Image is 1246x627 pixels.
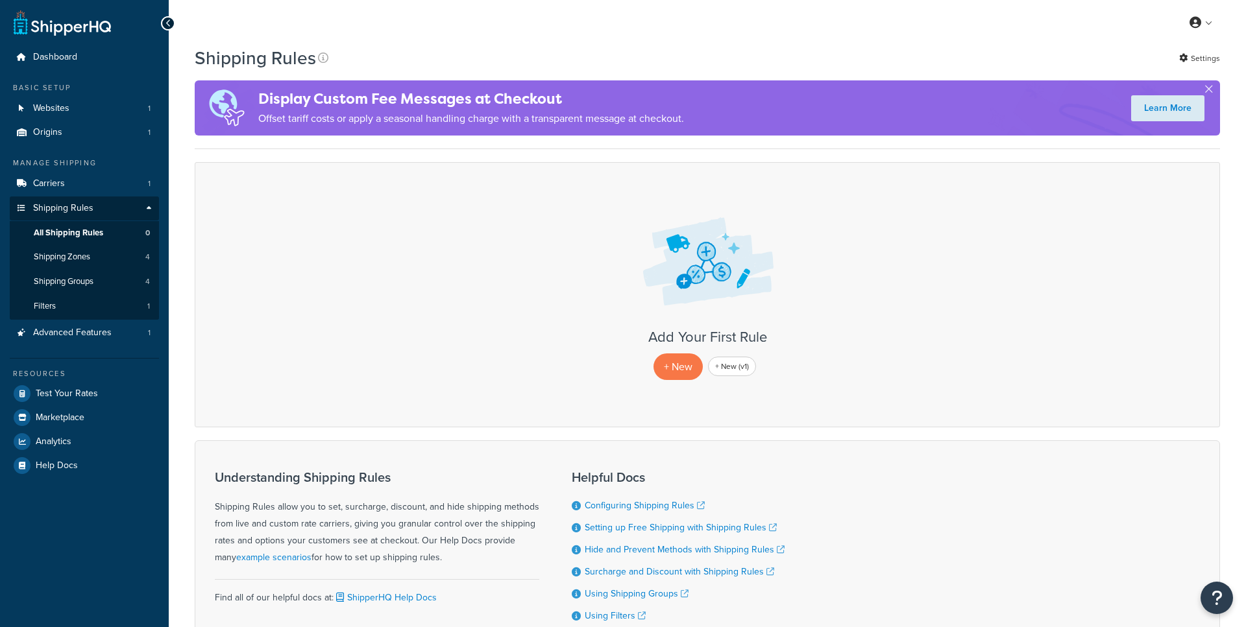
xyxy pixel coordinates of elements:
[1201,582,1233,614] button: Open Resource Center
[215,579,539,606] div: Find all of our helpful docs at:
[147,301,150,312] span: 1
[36,460,78,471] span: Help Docs
[1131,95,1204,121] a: Learn More
[708,357,756,376] a: + New (v1)
[14,10,111,36] a: ShipperHQ Home
[33,203,93,214] span: Shipping Rules
[585,543,785,556] a: Hide and Prevent Methods with Shipping Rules
[10,158,159,169] div: Manage Shipping
[10,121,159,145] a: Origins 1
[572,470,785,484] h3: Helpful Docs
[585,521,777,534] a: Setting up Free Shipping with Shipping Rules
[33,127,62,138] span: Origins
[34,301,56,312] span: Filters
[208,329,1206,345] h3: Add Your First Rule
[10,270,159,294] li: Shipping Groups
[145,276,150,287] span: 4
[10,321,159,345] li: Advanced Features
[585,565,774,578] a: Surcharge and Discount with Shipping Rules
[10,294,159,318] li: Filters
[10,406,159,429] a: Marketplace
[1179,49,1220,67] a: Settings
[34,276,93,287] span: Shipping Groups
[10,196,159,320] li: Shipping Rules
[33,103,69,114] span: Websites
[10,196,159,220] a: Shipping Rules
[195,80,258,136] img: duties-banner-06bc72dcb5fe05cb3f9472aba00be2ae8eb53ab6f0d8bb03d382ba314ac3c341.png
[10,172,159,196] li: Carriers
[36,412,84,423] span: Marketplace
[10,221,159,245] a: All Shipping Rules 0
[10,454,159,477] a: Help Docs
[10,221,159,245] li: All Shipping Rules
[10,245,159,269] li: Shipping Zones
[33,52,77,63] span: Dashboard
[145,228,150,239] span: 0
[585,609,646,622] a: Using Filters
[36,388,98,399] span: Test Your Rates
[36,436,71,447] span: Analytics
[585,587,689,600] a: Using Shipping Groups
[10,368,159,379] div: Resources
[10,270,159,294] a: Shipping Groups 4
[148,103,151,114] span: 1
[10,82,159,93] div: Basic Setup
[10,245,159,269] a: Shipping Zones 4
[10,97,159,121] a: Websites 1
[148,127,151,138] span: 1
[10,121,159,145] li: Origins
[10,45,159,69] a: Dashboard
[10,321,159,345] a: Advanced Features 1
[10,294,159,318] a: Filters 1
[236,550,311,564] a: example scenarios
[215,470,539,484] h3: Understanding Shipping Rules
[215,470,539,566] div: Shipping Rules allow you to set, surcharge, discount, and hide shipping methods from live and cus...
[195,45,316,71] h1: Shipping Rules
[10,97,159,121] li: Websites
[585,499,705,512] a: Configuring Shipping Rules
[33,178,65,189] span: Carriers
[258,110,684,128] p: Offset tariff costs or apply a seasonal handling charge with a transparent message at checkout.
[334,591,437,604] a: ShipperHQ Help Docs
[258,88,684,110] h4: Display Custom Fee Messages at Checkout
[10,430,159,453] a: Analytics
[148,327,151,338] span: 1
[10,382,159,405] a: Test Your Rates
[145,252,150,263] span: 4
[34,228,103,239] span: All Shipping Rules
[654,353,703,380] p: + New
[33,327,112,338] span: Advanced Features
[148,178,151,189] span: 1
[10,172,159,196] a: Carriers 1
[34,252,90,263] span: Shipping Zones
